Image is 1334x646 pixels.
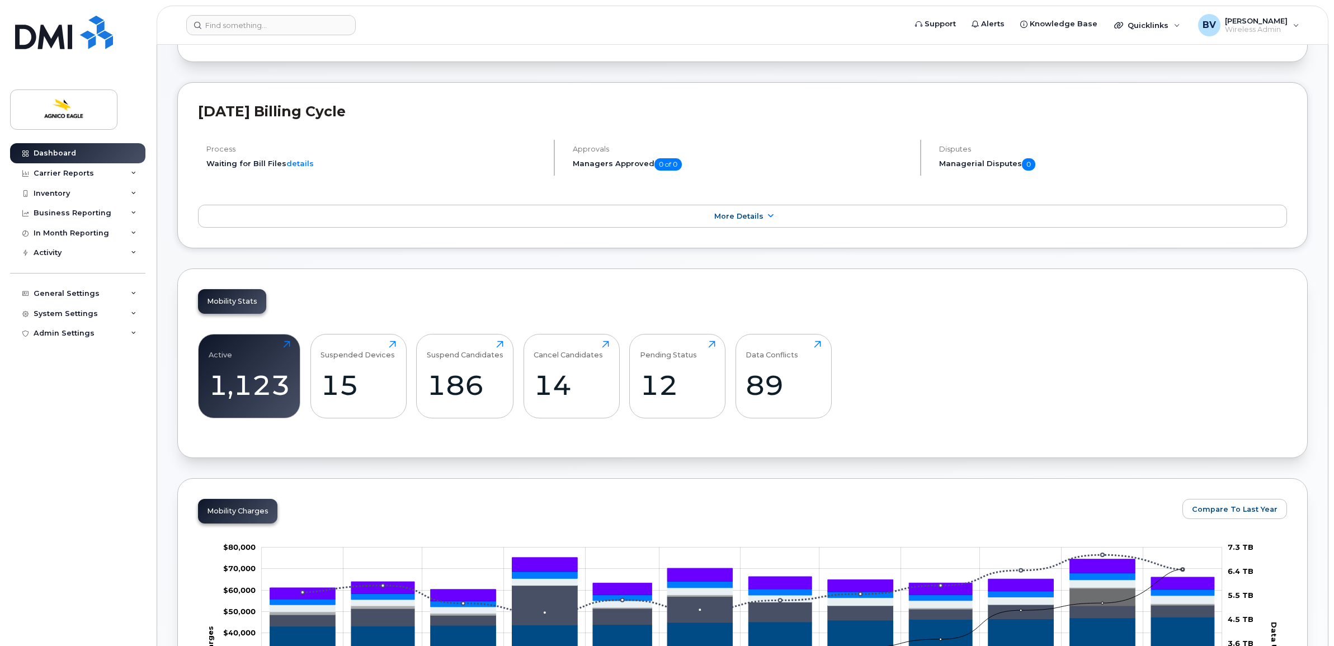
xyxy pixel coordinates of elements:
[206,145,544,153] h4: Process
[534,369,609,402] div: 14
[746,369,821,402] div: 89
[1228,567,1253,576] tspan: 6.4 TB
[534,341,603,359] div: Cancel Candidates
[907,13,964,35] a: Support
[746,341,798,359] div: Data Conflicts
[640,341,715,412] a: Pending Status12
[223,586,256,595] tspan: $60,000
[320,341,395,359] div: Suspended Devices
[640,369,715,402] div: 12
[427,369,503,402] div: 186
[1128,21,1168,30] span: Quicklinks
[1225,16,1288,25] span: [PERSON_NAME]
[223,607,256,616] tspan: $50,000
[209,341,232,359] div: Active
[223,629,256,638] tspan: $40,000
[223,543,256,551] g: $0
[198,103,1287,120] h2: [DATE] Billing Cycle
[573,145,911,153] h4: Approvals
[223,586,256,595] g: $0
[925,18,956,30] span: Support
[939,145,1287,153] h4: Disputes
[270,558,1214,601] g: QST
[964,13,1012,35] a: Alerts
[1225,25,1288,34] span: Wireless Admin
[223,564,256,573] g: $0
[1190,14,1307,36] div: Bruno Villeneuve
[427,341,503,412] a: Suspend Candidates186
[427,341,503,359] div: Suspend Candidates
[1203,18,1216,32] span: BV
[573,158,911,171] h5: Managers Approved
[1192,504,1278,515] span: Compare To Last Year
[939,158,1287,171] h5: Managerial Disputes
[1228,615,1253,624] tspan: 4.5 TB
[209,341,290,412] a: Active1,123
[1030,18,1097,30] span: Knowledge Base
[1022,158,1035,171] span: 0
[270,579,1214,614] g: Features
[223,564,256,573] tspan: $70,000
[714,212,763,220] span: More Details
[534,341,609,412] a: Cancel Candidates14
[654,158,682,171] span: 0 of 0
[223,607,256,616] g: $0
[1228,591,1253,600] tspan: 5.5 TB
[320,341,396,412] a: Suspended Devices15
[1106,14,1188,36] div: Quicklinks
[320,369,396,402] div: 15
[186,15,356,35] input: Find something...
[286,159,314,168] a: details
[209,369,290,402] div: 1,123
[270,586,1214,626] g: Roaming
[981,18,1005,30] span: Alerts
[223,543,256,551] tspan: $80,000
[1228,543,1253,551] tspan: 7.3 TB
[746,341,821,412] a: Data Conflicts89
[1012,13,1105,35] a: Knowledge Base
[223,629,256,638] g: $0
[1182,499,1287,519] button: Compare To Last Year
[640,341,697,359] div: Pending Status
[206,158,544,169] li: Waiting for Bill Files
